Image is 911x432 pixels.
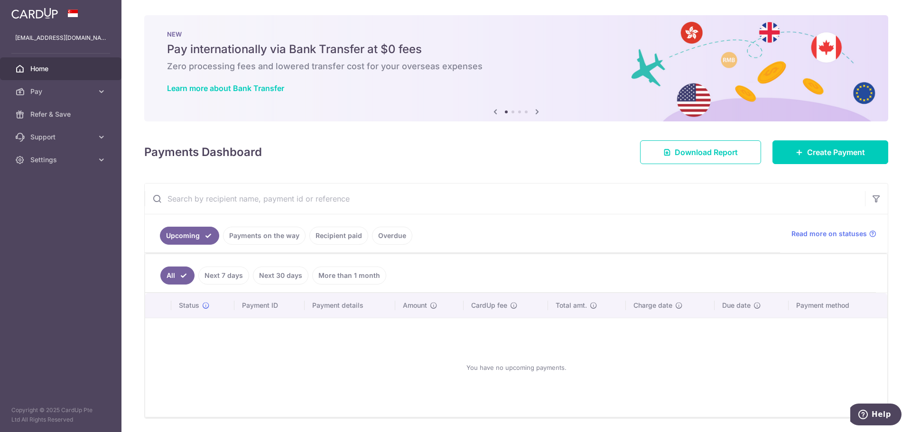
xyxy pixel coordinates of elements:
span: Charge date [633,301,672,310]
div: You have no upcoming payments. [157,326,876,409]
th: Payment details [305,293,396,318]
span: Home [30,64,93,74]
span: Refer & Save [30,110,93,119]
a: More than 1 month [312,267,386,285]
img: Bank transfer banner [144,15,888,121]
h6: Zero processing fees and lowered transfer cost for your overseas expenses [167,61,865,72]
span: Pay [30,87,93,96]
a: Next 30 days [253,267,308,285]
span: Status [179,301,199,310]
a: Payments on the way [223,227,306,245]
a: All [160,267,195,285]
span: Create Payment [807,147,865,158]
span: Settings [30,155,93,165]
span: Total amt. [556,301,587,310]
span: Download Report [675,147,738,158]
a: Overdue [372,227,412,245]
h5: Pay internationally via Bank Transfer at $0 fees [167,42,865,57]
p: NEW [167,30,865,38]
a: Create Payment [772,140,888,164]
img: CardUp [11,8,58,19]
span: CardUp fee [471,301,507,310]
p: [EMAIL_ADDRESS][DOMAIN_NAME] [15,33,106,43]
th: Payment ID [234,293,305,318]
a: Read more on statuses [791,229,876,239]
span: Read more on statuses [791,229,867,239]
span: Amount [403,301,427,310]
a: Download Report [640,140,761,164]
span: Due date [722,301,751,310]
input: Search by recipient name, payment id or reference [145,184,865,214]
h4: Payments Dashboard [144,144,262,161]
a: Upcoming [160,227,219,245]
iframe: Opens a widget where you can find more information [850,404,902,427]
th: Payment method [789,293,887,318]
a: Recipient paid [309,227,368,245]
a: Learn more about Bank Transfer [167,83,284,93]
a: Next 7 days [198,267,249,285]
span: Support [30,132,93,142]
